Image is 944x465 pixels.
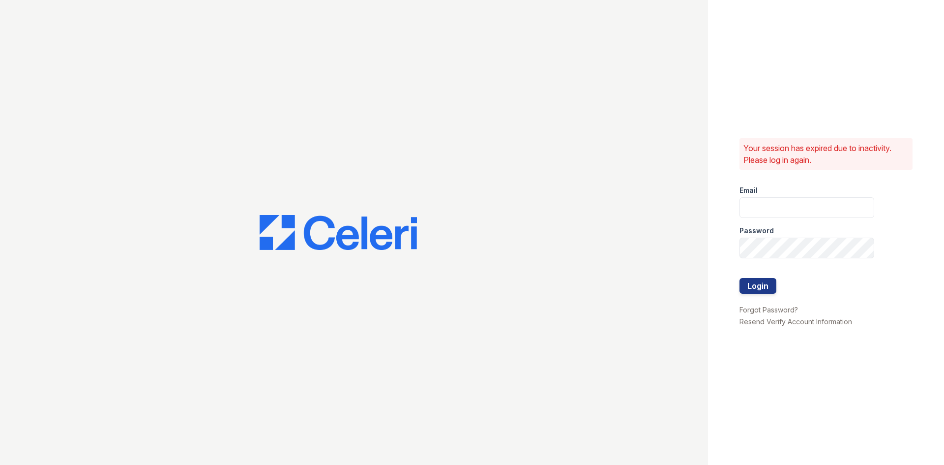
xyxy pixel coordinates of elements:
[743,142,909,166] p: Your session has expired due to inactivity. Please log in again.
[739,186,758,195] label: Email
[739,226,774,236] label: Password
[739,278,776,294] button: Login
[260,215,417,250] img: CE_Logo_Blue-a8612792a0a2168367f1c8372b55b34899dd931a85d93a1a3d3e32e68fde9ad4.png
[739,317,852,326] a: Resend Verify Account Information
[739,306,798,314] a: Forgot Password?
